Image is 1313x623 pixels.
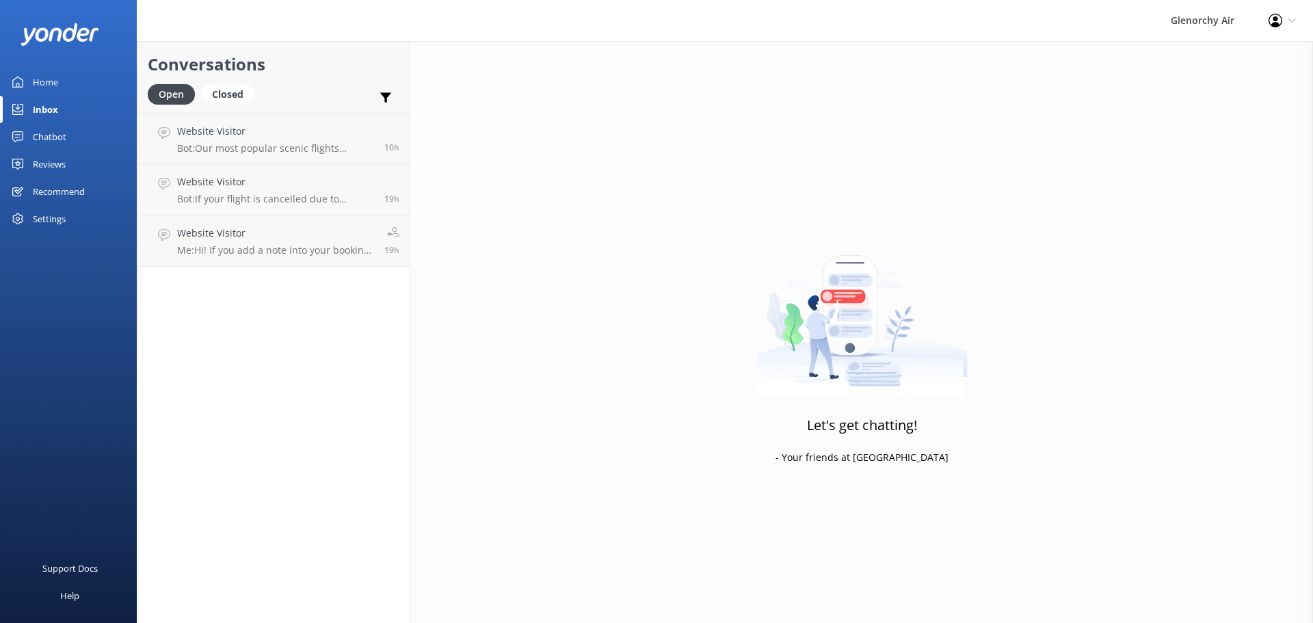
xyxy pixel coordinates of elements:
[384,244,399,256] span: Oct 08 2025 03:07pm (UTC +13:00) Pacific/Auckland
[177,142,374,155] p: Bot: Our most popular scenic flights include: - Milford Sound Fly | Cruise | Fly - Our most popul...
[137,164,410,215] a: Website VisitorBot:If your flight is cancelled due to adverse weather conditions, we will attempt...
[177,193,374,205] p: Bot: If your flight is cancelled due to adverse weather conditions, we will attempt to reschedule...
[42,555,98,582] div: Support Docs
[33,150,66,178] div: Reviews
[60,582,79,609] div: Help
[33,68,58,96] div: Home
[148,51,399,77] h2: Conversations
[33,123,66,150] div: Chatbot
[137,215,410,267] a: Website VisitorMe:Hi! If you add a note into your bookings that you are travelling together we wi...
[384,193,399,204] span: Oct 08 2025 03:35pm (UTC +13:00) Pacific/Auckland
[756,226,968,397] img: artwork of a man stealing a conversation from at giant smartphone
[202,84,254,105] div: Closed
[137,113,410,164] a: Website VisitorBot:Our most popular scenic flights include: - Milford Sound Fly | Cruise | Fly - ...
[33,205,66,233] div: Settings
[21,23,99,46] img: yonder-white-logo.png
[177,174,374,189] h4: Website Visitor
[33,178,85,205] div: Recommend
[148,86,202,101] a: Open
[807,414,917,436] h3: Let's get chatting!
[775,450,949,465] p: - Your friends at [GEOGRAPHIC_DATA]
[177,226,374,241] h4: Website Visitor
[177,244,374,256] p: Me: Hi! If you add a note into your bookings that you are travelling together we will put you in ...
[177,124,374,139] h4: Website Visitor
[33,96,58,123] div: Inbox
[202,86,261,101] a: Closed
[148,84,195,105] div: Open
[384,142,399,153] span: Oct 09 2025 12:24am (UTC +13:00) Pacific/Auckland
